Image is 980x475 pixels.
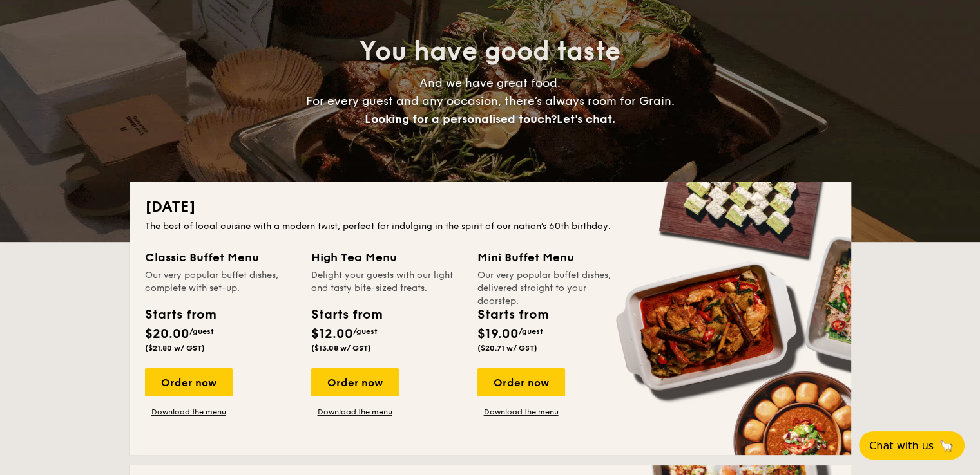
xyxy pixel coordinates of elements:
span: ($20.71 w/ GST) [477,344,537,353]
a: Download the menu [477,407,565,417]
span: /guest [519,327,543,336]
div: Order now [145,368,233,396]
span: Chat with us [869,440,934,452]
div: Order now [311,368,399,396]
div: Classic Buffet Menu [145,248,296,266]
span: /guest [189,327,214,336]
div: Delight your guests with our light and tasty bite-sized treats. [311,269,462,295]
div: Our very popular buffet dishes, complete with set-up. [145,269,296,295]
div: Mini Buffet Menu [477,248,628,266]
span: And we have great food. For every guest and any occasion, there’s always room for Grain. [306,76,675,126]
span: You have good taste [360,36,620,67]
span: /guest [353,327,378,336]
div: Starts from [311,305,381,324]
span: $19.00 [477,326,519,342]
div: The best of local cuisine with a modern twist, perfect for indulging in the spirit of our nation’... [145,220,836,233]
div: High Tea Menu [311,248,462,266]
div: Order now [477,368,565,396]
span: $12.00 [311,326,353,342]
span: 🦙 [939,438,954,453]
h2: [DATE] [145,197,836,218]
a: Download the menu [145,407,233,417]
button: Chat with us🦙 [859,431,965,460]
span: ($21.80 w/ GST) [145,344,205,353]
div: Starts from [477,305,548,324]
span: Looking for a personalised touch? [365,112,557,126]
span: Let's chat. [557,112,615,126]
a: Download the menu [311,407,399,417]
div: Starts from [145,305,215,324]
div: Our very popular buffet dishes, delivered straight to your doorstep. [477,269,628,295]
span: $20.00 [145,326,189,342]
span: ($13.08 w/ GST) [311,344,371,353]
